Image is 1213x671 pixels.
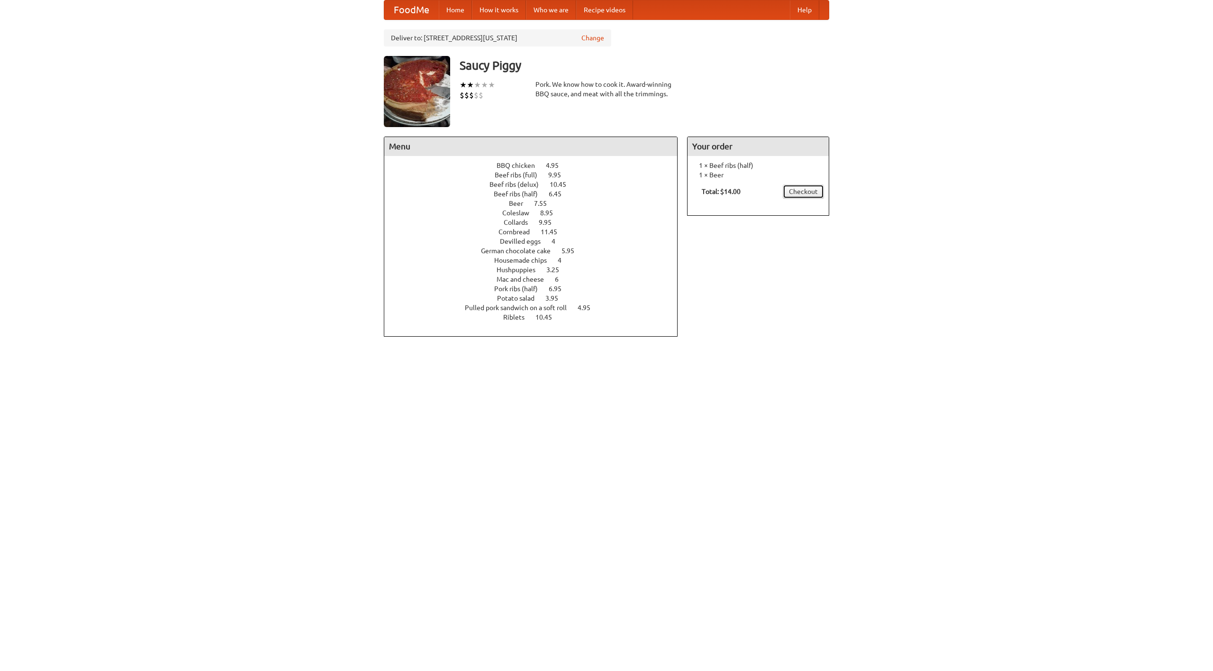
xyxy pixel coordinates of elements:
span: 6.95 [549,285,571,293]
span: Riblets [503,313,534,321]
a: Pulled pork sandwich on a soft roll 4.95 [465,304,608,312]
li: $ [464,90,469,101]
span: 6.45 [549,190,571,198]
h4: Your order [688,137,829,156]
span: 8.95 [540,209,562,217]
span: 10.45 [535,313,561,321]
a: Collards 9.95 [504,219,569,226]
a: Beef ribs (delux) 10.45 [489,181,584,188]
span: 4 [552,238,565,245]
span: Beef ribs (half) [494,190,547,198]
a: Who we are [526,0,576,19]
a: Beef ribs (full) 9.95 [495,171,579,179]
span: 4.95 [546,162,568,169]
span: 9.95 [539,219,561,226]
span: 3.95 [545,294,568,302]
a: Pork ribs (half) 6.95 [494,285,579,293]
li: ★ [481,80,488,90]
span: BBQ chicken [497,162,544,169]
span: 3.25 [546,266,569,274]
span: Devilled eggs [500,238,550,245]
span: Potato salad [497,294,544,302]
a: Help [790,0,819,19]
span: Pork ribs (half) [494,285,547,293]
li: ★ [467,80,474,90]
span: Housemade chips [494,257,556,264]
li: ★ [474,80,481,90]
a: Riblets 10.45 [503,313,570,321]
li: $ [479,90,483,101]
h4: Menu [384,137,677,156]
div: Pork. We know how to cook it. Award-winning BBQ sauce, and meat with all the trimmings. [535,80,678,99]
span: Beer [509,200,533,207]
a: German chocolate cake 5.95 [481,247,592,255]
b: Total: $14.00 [702,188,741,195]
a: BBQ chicken 4.95 [497,162,576,169]
a: Change [581,33,604,43]
h3: Saucy Piggy [460,56,829,75]
span: Pulled pork sandwich on a soft roll [465,304,576,312]
span: Mac and cheese [497,276,553,283]
li: $ [469,90,474,101]
span: 7.55 [534,200,556,207]
a: Beer 7.55 [509,200,564,207]
a: Coleslaw 8.95 [502,209,570,217]
div: Deliver to: [STREET_ADDRESS][US_STATE] [384,29,611,46]
a: Housemade chips 4 [494,257,579,264]
li: 1 × Beer [692,170,824,180]
a: Potato salad 3.95 [497,294,576,302]
span: Beef ribs (delux) [489,181,548,188]
li: $ [460,90,464,101]
a: Mac and cheese 6 [497,276,576,283]
span: 6 [555,276,568,283]
a: How it works [472,0,526,19]
img: angular.jpg [384,56,450,127]
a: Recipe videos [576,0,633,19]
span: German chocolate cake [481,247,560,255]
span: 4.95 [578,304,600,312]
span: 5.95 [561,247,584,255]
span: 4 [558,257,571,264]
span: 9.95 [548,171,570,179]
a: Devilled eggs 4 [500,238,573,245]
li: $ [474,90,479,101]
a: FoodMe [384,0,439,19]
span: Hushpuppies [497,266,545,274]
li: 1 × Beef ribs (half) [692,161,824,170]
li: ★ [488,80,495,90]
a: Checkout [783,184,824,199]
span: 11.45 [541,228,567,236]
span: Coleslaw [502,209,539,217]
li: ★ [460,80,467,90]
a: Cornbread 11.45 [498,228,575,236]
span: 10.45 [550,181,576,188]
a: Home [439,0,472,19]
span: Collards [504,219,537,226]
span: Beef ribs (full) [495,171,547,179]
span: Cornbread [498,228,539,236]
a: Hushpuppies 3.25 [497,266,577,274]
a: Beef ribs (half) 6.45 [494,190,579,198]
